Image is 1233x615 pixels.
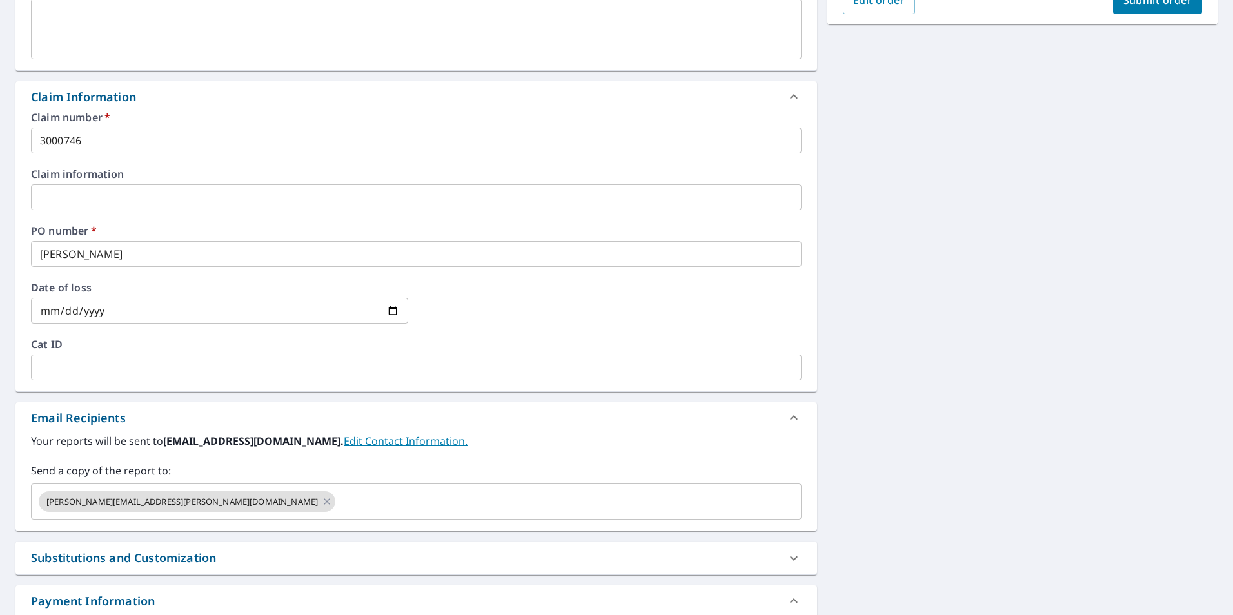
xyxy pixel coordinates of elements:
[163,434,344,448] b: [EMAIL_ADDRESS][DOMAIN_NAME].
[31,112,802,122] label: Claim number
[39,496,326,508] span: [PERSON_NAME][EMAIL_ADDRESS][PERSON_NAME][DOMAIN_NAME]
[31,592,155,610] div: Payment Information
[15,542,817,574] div: Substitutions and Customization
[31,282,408,293] label: Date of loss
[31,226,802,236] label: PO number
[31,433,802,449] label: Your reports will be sent to
[31,549,216,567] div: Substitutions and Customization
[31,169,802,179] label: Claim information
[31,88,136,106] div: Claim Information
[15,402,817,433] div: Email Recipients
[15,81,817,112] div: Claim Information
[31,409,126,427] div: Email Recipients
[344,434,468,448] a: EditContactInfo
[39,491,335,512] div: [PERSON_NAME][EMAIL_ADDRESS][PERSON_NAME][DOMAIN_NAME]
[31,463,802,478] label: Send a copy of the report to:
[31,339,802,349] label: Cat ID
